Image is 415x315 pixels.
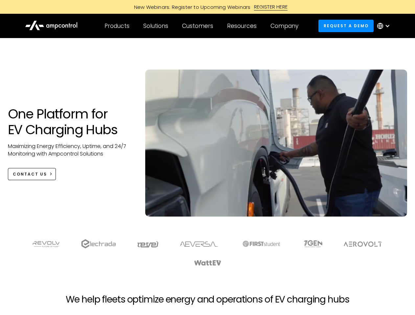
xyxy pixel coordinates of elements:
[227,22,257,30] div: Resources
[13,171,47,177] div: CONTACT US
[104,22,129,30] div: Products
[60,3,356,10] a: New Webinars: Register to Upcoming WebinarsREGISTER HERE
[182,22,213,30] div: Customers
[8,143,132,157] p: Maximizing Energy Efficiency, Uptime, and 24/7 Monitoring with Ampcontrol Solutions
[254,3,288,10] div: REGISTER HERE
[270,22,298,30] div: Company
[143,22,168,30] div: Solutions
[194,260,221,265] img: WattEV logo
[127,4,254,10] div: New Webinars: Register to Upcoming Webinars
[81,239,116,248] img: electrada logo
[8,106,132,137] h1: One Platform for EV Charging Hubs
[318,20,374,32] a: Request a demo
[66,294,349,305] h2: We help fleets optimize energy and operations of EV charging hubs
[8,168,56,180] a: CONTACT US
[343,241,382,247] img: Aerovolt Logo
